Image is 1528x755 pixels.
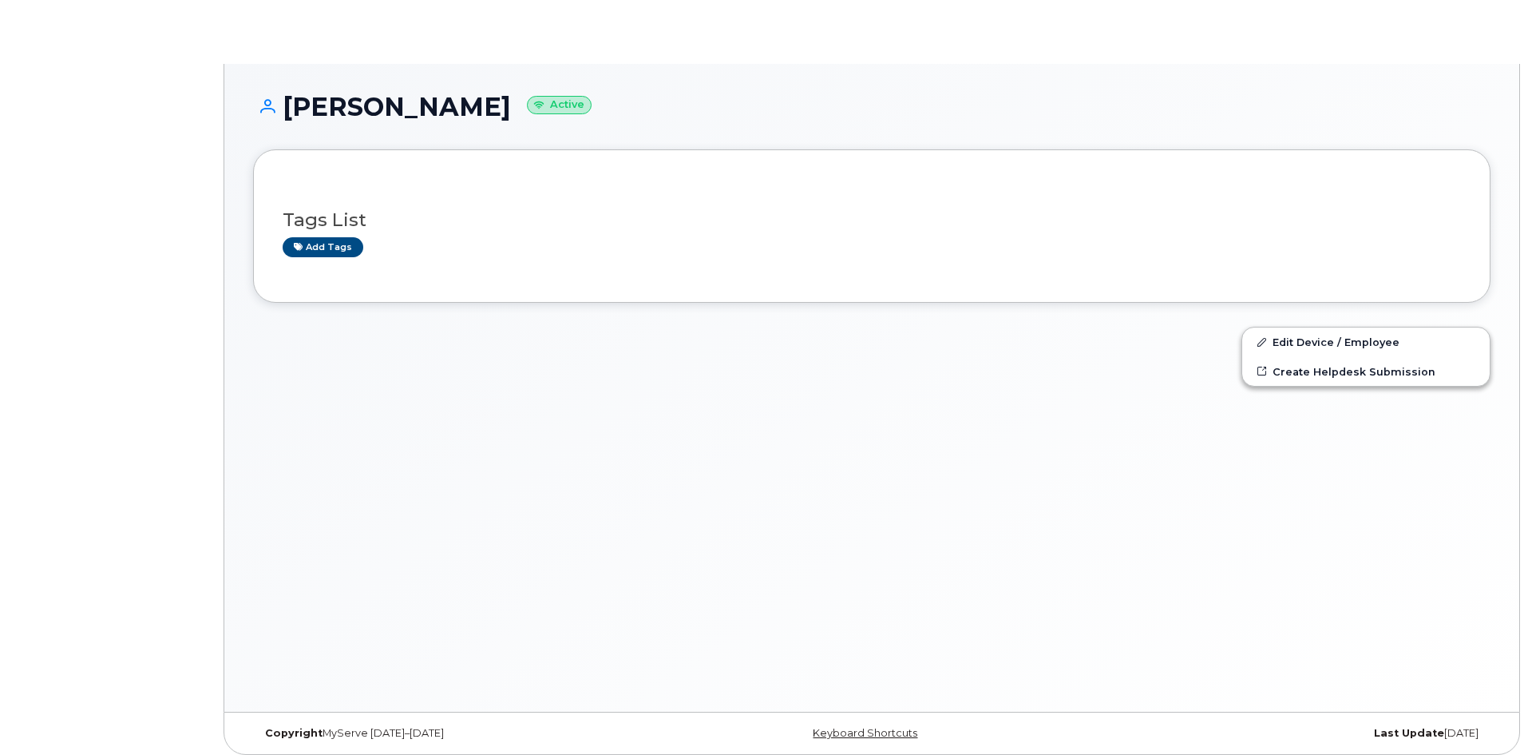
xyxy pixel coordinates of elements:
[253,727,666,740] div: MyServe [DATE]–[DATE]
[1078,727,1490,740] div: [DATE]
[1374,727,1444,739] strong: Last Update
[527,96,592,114] small: Active
[283,210,1461,230] h3: Tags List
[1242,357,1490,386] a: Create Helpdesk Submission
[813,727,917,739] a: Keyboard Shortcuts
[265,727,323,739] strong: Copyright
[253,93,1490,121] h1: [PERSON_NAME]
[1242,328,1490,356] a: Edit Device / Employee
[283,237,363,257] a: Add tags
